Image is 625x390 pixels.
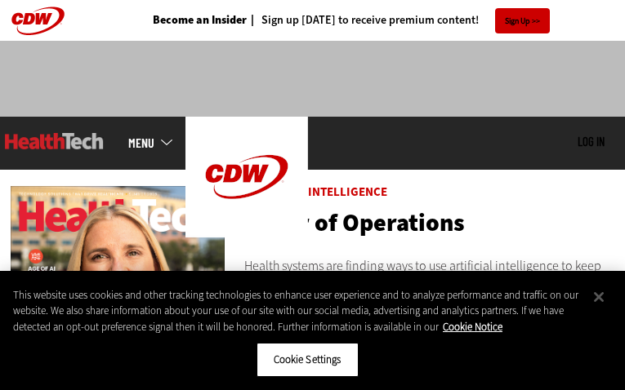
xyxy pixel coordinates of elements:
a: mobile-menu [128,136,185,149]
div: This website uses cookies and other tracking technologies to enhance user experience and to analy... [13,287,581,335]
img: Home [5,133,104,149]
a: Become an Insider [153,15,247,26]
a: Log in [578,134,605,148]
div: User menu [578,135,605,150]
a: More information about your privacy [443,320,502,334]
img: Home [185,117,308,237]
a: Sign Up [495,8,550,33]
a: Sign up [DATE] to receive premium content! [247,15,479,26]
button: Close [581,279,617,315]
a: CDW [185,224,308,242]
button: Cookie Settings [257,343,359,377]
